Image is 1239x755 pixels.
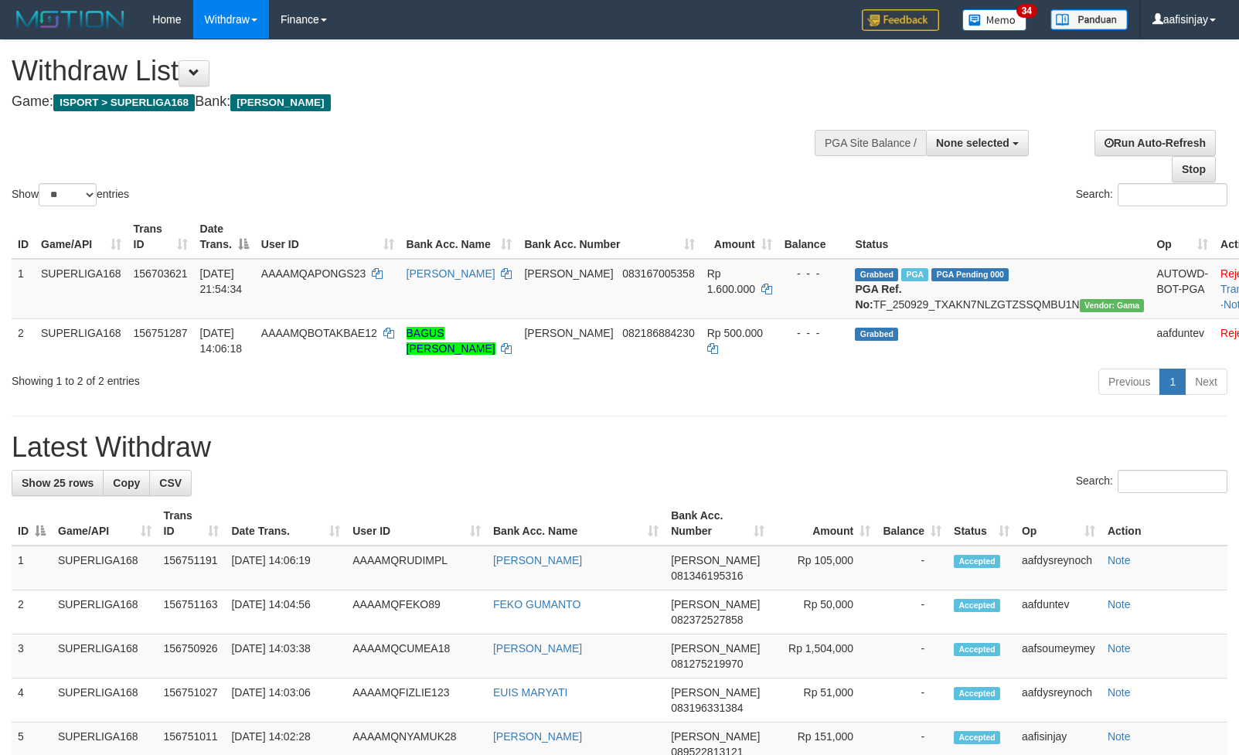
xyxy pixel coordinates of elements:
th: Action [1101,502,1227,546]
th: Status [849,215,1150,259]
a: [PERSON_NAME] [493,730,582,743]
th: Status: activate to sort column ascending [948,502,1016,546]
input: Search: [1118,470,1227,493]
td: [DATE] 14:03:06 [225,678,346,723]
span: Accepted [954,731,1000,744]
td: - [876,546,948,590]
span: 156751287 [134,327,188,339]
span: Show 25 rows [22,477,94,489]
a: FEKO GUMANTO [493,598,580,610]
a: CSV [149,470,192,496]
td: aafdysreynoch [1016,678,1101,723]
img: MOTION_logo.png [12,8,129,31]
span: PGA Pending [931,268,1009,281]
th: User ID: activate to sort column ascending [255,215,400,259]
span: CSV [159,477,182,489]
td: 2 [12,590,52,634]
span: Copy 083196331384 to clipboard [671,702,743,714]
td: SUPERLIGA168 [52,546,158,590]
td: SUPERLIGA168 [52,634,158,678]
td: Rp 105,000 [771,546,876,590]
td: aafduntev [1150,318,1214,362]
span: Accepted [954,687,1000,700]
td: [DATE] 14:04:56 [225,590,346,634]
td: 156751163 [158,590,226,634]
a: [PERSON_NAME] [407,267,495,280]
label: Search: [1076,183,1227,206]
span: Copy 082372527858 to clipboard [671,614,743,626]
span: AAAAMQBOTAKBAE12 [261,327,377,339]
td: SUPERLIGA168 [35,318,128,362]
th: Bank Acc. Number: activate to sort column ascending [518,215,700,259]
td: 156751191 [158,546,226,590]
th: Date Trans.: activate to sort column ascending [225,502,346,546]
span: [PERSON_NAME] [230,94,330,111]
span: Copy [113,477,140,489]
span: None selected [936,137,1009,149]
span: [PERSON_NAME] [671,598,760,610]
a: Note [1108,554,1131,566]
a: [PERSON_NAME] [493,642,582,655]
span: [DATE] 14:06:18 [200,327,243,355]
span: Copy 083167005358 to clipboard [622,267,694,280]
th: ID: activate to sort column descending [12,502,52,546]
button: None selected [926,130,1029,156]
a: Note [1108,730,1131,743]
th: ID [12,215,35,259]
td: aafduntev [1016,590,1101,634]
label: Show entries [12,183,129,206]
span: Copy 081275219970 to clipboard [671,658,743,670]
th: Op: activate to sort column ascending [1016,502,1101,546]
th: Date Trans.: activate to sort column descending [194,215,255,259]
input: Search: [1118,183,1227,206]
a: Note [1108,642,1131,655]
td: 156751027 [158,678,226,723]
td: aafdysreynoch [1016,546,1101,590]
th: Trans ID: activate to sort column ascending [158,502,226,546]
span: [PERSON_NAME] [671,554,760,566]
td: 1 [12,546,52,590]
td: AAAAMQFEKO89 [346,590,487,634]
a: Show 25 rows [12,470,104,496]
select: Showentries [39,183,97,206]
span: [PERSON_NAME] [524,267,613,280]
span: Grabbed [855,328,898,341]
a: Note [1108,686,1131,699]
span: Copy 081346195316 to clipboard [671,570,743,582]
span: Rp 500.000 [707,327,763,339]
th: Trans ID: activate to sort column ascending [128,215,194,259]
td: TF_250929_TXAKN7NLZGTZSSQMBU1N [849,259,1150,319]
img: Feedback.jpg [862,9,939,31]
td: AUTOWD-BOT-PGA [1150,259,1214,319]
td: [DATE] 14:03:38 [225,634,346,678]
th: Game/API: activate to sort column ascending [35,215,128,259]
a: BAGUS [PERSON_NAME] [407,327,495,355]
div: - - - [785,325,843,341]
td: AAAAMQRUDIMPL [346,546,487,590]
td: SUPERLIGA168 [35,259,128,319]
b: PGA Ref. No: [855,283,901,311]
div: Showing 1 to 2 of 2 entries [12,367,505,389]
td: 156750926 [158,634,226,678]
div: - - - [785,266,843,281]
th: Bank Acc. Name: activate to sort column ascending [400,215,519,259]
th: Balance [778,215,849,259]
span: Accepted [954,643,1000,656]
span: 34 [1016,4,1037,18]
th: Bank Acc. Number: activate to sort column ascending [665,502,771,546]
span: [PERSON_NAME] [671,642,760,655]
a: Previous [1098,369,1160,395]
label: Search: [1076,470,1227,493]
th: User ID: activate to sort column ascending [346,502,487,546]
span: Accepted [954,599,1000,612]
th: Game/API: activate to sort column ascending [52,502,158,546]
td: 4 [12,678,52,723]
td: Rp 1,504,000 [771,634,876,678]
a: Stop [1172,156,1216,182]
th: Op: activate to sort column ascending [1150,215,1214,259]
a: EUIS MARYATI [493,686,567,699]
span: [PERSON_NAME] [671,686,760,699]
td: 3 [12,634,52,678]
a: Run Auto-Refresh [1094,130,1216,156]
th: Amount: activate to sort column ascending [771,502,876,546]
